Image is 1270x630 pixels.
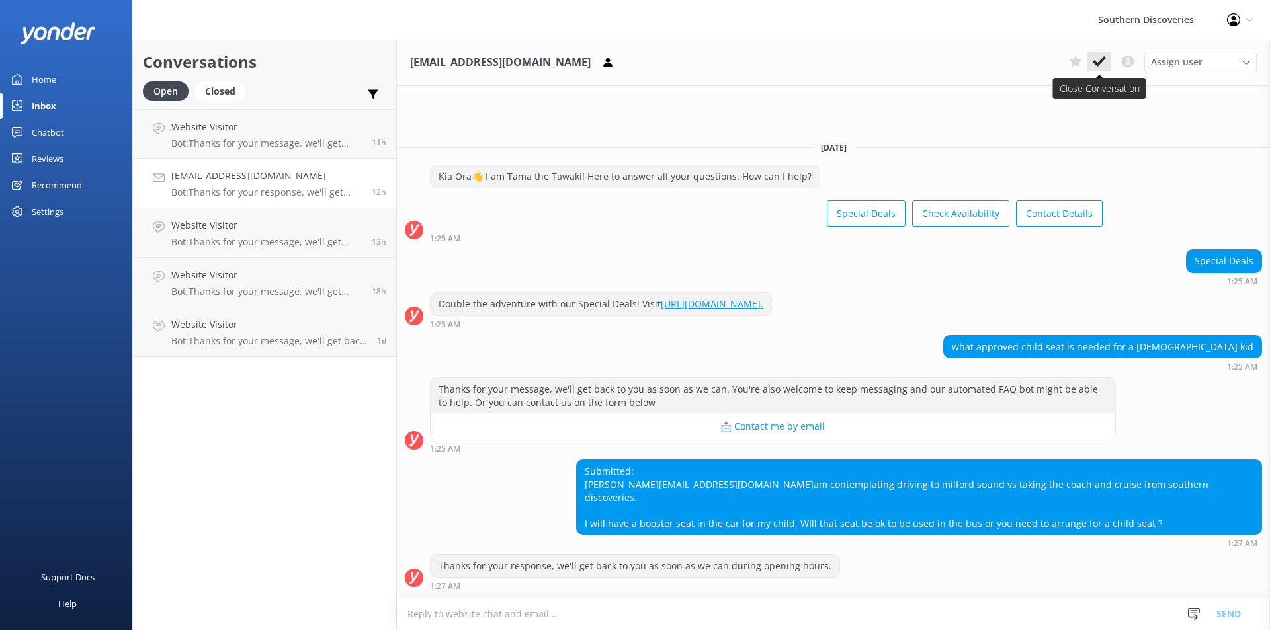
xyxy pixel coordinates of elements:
h4: Website Visitor [171,218,362,233]
h2: Conversations [143,50,386,75]
p: Bot: Thanks for your message, we'll get back to you as soon as we can. You're also welcome to kee... [171,138,362,149]
button: Check Availability [912,200,1009,227]
div: Oct 08 2025 01:27am (UTC +13:00) Pacific/Auckland [576,538,1262,547]
div: Oct 08 2025 01:27am (UTC +13:00) Pacific/Auckland [430,581,840,590]
button: Contact Details [1016,200,1103,227]
p: Bot: Thanks for your message, we'll get back to you as soon as we can. You're also welcome to kee... [171,335,367,347]
h4: Website Visitor [171,268,362,282]
h4: Website Visitor [171,317,367,332]
strong: 1:25 AM [1227,278,1257,286]
p: Bot: Thanks for your message, we'll get back to you as soon as we can. You're also welcome to kee... [171,236,362,248]
div: what approved child seat is needed for a [DEMOGRAPHIC_DATA] kid [944,336,1261,358]
a: [URL][DOMAIN_NAME]. [661,297,763,310]
span: Oct 08 2025 02:13am (UTC +13:00) Pacific/Auckland [372,137,386,148]
a: [EMAIL_ADDRESS][DOMAIN_NAME]Bot:Thanks for your response, we'll get back to you as soon as we can... [133,159,396,208]
span: Oct 08 2025 01:27am (UTC +13:00) Pacific/Auckland [372,186,386,198]
div: Settings [32,198,63,225]
img: yonder-white-logo.png [20,22,96,44]
h3: [EMAIL_ADDRESS][DOMAIN_NAME] [410,54,591,71]
span: [DATE] [813,142,855,153]
div: Oct 08 2025 01:25am (UTC +13:00) Pacific/Auckland [430,233,1103,243]
strong: 1:25 AM [1227,363,1257,371]
div: Assign User [1144,52,1257,73]
strong: 1:25 AM [430,321,460,329]
a: Website VisitorBot:Thanks for your message, we'll get back to you as soon as we can. You're also ... [133,109,396,159]
a: Website VisitorBot:Thanks for your message, we'll get back to you as soon as we can. You're also ... [133,208,396,258]
div: Home [32,66,56,93]
div: Open [143,81,189,101]
a: [EMAIL_ADDRESS][DOMAIN_NAME] [659,478,814,491]
h4: Website Visitor [171,120,362,134]
div: Closed [195,81,245,101]
a: Open [143,83,195,98]
div: Reviews [32,145,63,172]
div: Kia Ora👋 I am Tama the Tawaki! Here to answer all your questions. How can I help? [431,165,820,188]
div: Oct 08 2025 01:25am (UTC +13:00) Pacific/Auckland [430,319,772,329]
div: Thanks for your response, we'll get back to you as soon as we can during opening hours. [431,555,839,577]
button: Special Deals [827,200,906,227]
div: Oct 08 2025 01:25am (UTC +13:00) Pacific/Auckland [943,362,1262,371]
strong: 1:27 AM [430,582,460,590]
div: Chatbot [32,119,64,145]
strong: 1:25 AM [430,445,460,453]
strong: 1:25 AM [430,235,460,243]
span: Oct 08 2025 12:30am (UTC +13:00) Pacific/Auckland [372,236,386,247]
div: Recommend [32,172,82,198]
div: Support Docs [41,564,95,590]
div: Help [58,590,77,617]
div: Inbox [32,93,56,119]
a: Website VisitorBot:Thanks for your message, we'll get back to you as soon as we can. You're also ... [133,258,396,307]
p: Bot: Thanks for your response, we'll get back to you as soon as we can during opening hours. [171,186,362,198]
p: Bot: Thanks for your message, we'll get back to you as soon as we can. You're also welcome to kee... [171,286,362,297]
div: Oct 08 2025 01:25am (UTC +13:00) Pacific/Auckland [430,444,1116,453]
div: Special Deals [1187,250,1261,272]
div: Submitted: [PERSON_NAME] am contemplating driving to milford sound vs taking the coach and cruise... [577,460,1261,534]
div: Thanks for your message, we'll get back to you as soon as we can. You're also welcome to keep mes... [431,378,1115,413]
button: 📩 Contact me by email [431,413,1115,440]
div: Oct 08 2025 01:25am (UTC +13:00) Pacific/Auckland [1186,276,1262,286]
span: Oct 06 2025 10:13pm (UTC +13:00) Pacific/Auckland [377,335,386,346]
strong: 1:27 AM [1227,539,1257,547]
h4: [EMAIL_ADDRESS][DOMAIN_NAME] [171,169,362,183]
div: Double the adventure with our Special Deals! Visit [431,293,771,315]
span: Assign user [1151,55,1203,69]
span: Oct 07 2025 07:07pm (UTC +13:00) Pacific/Auckland [372,286,386,297]
a: Website VisitorBot:Thanks for your message, we'll get back to you as soon as we can. You're also ... [133,307,396,357]
a: Closed [195,83,252,98]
